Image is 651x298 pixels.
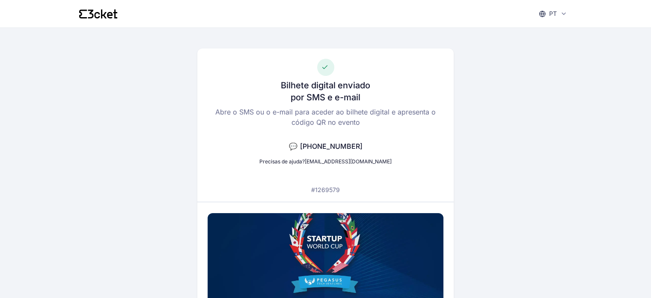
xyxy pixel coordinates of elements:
[259,158,305,165] span: Precisas de ajuda?
[311,186,340,194] p: #1269579
[305,158,392,165] a: [EMAIL_ADDRESS][DOMAIN_NAME]
[291,91,360,103] h3: por SMS e e-mail
[289,142,297,151] span: 💬
[300,142,363,151] span: [PHONE_NUMBER]
[281,79,370,91] h3: Bilhete digital enviado
[549,9,557,18] p: pt
[208,107,443,127] p: Abre o SMS ou o e-mail para aceder ao bilhete digital e apresenta o código QR no evento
